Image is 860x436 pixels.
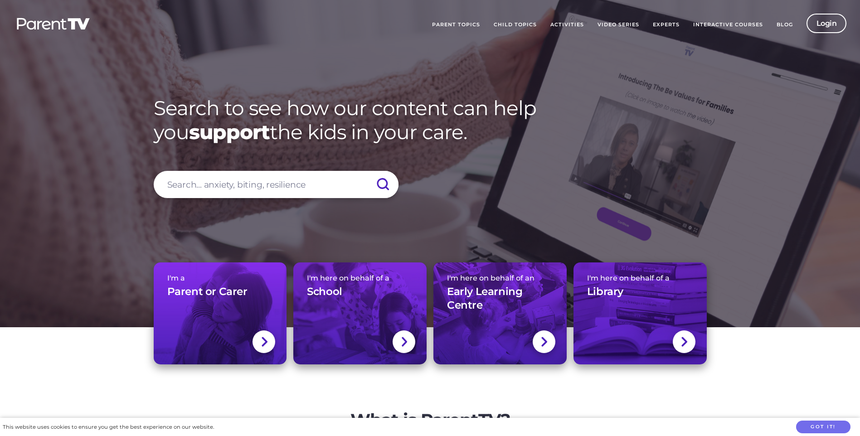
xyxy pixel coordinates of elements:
[154,171,398,198] input: Search... anxiety, biting, resilience
[154,96,707,144] h1: Search to see how our content can help you the kids in your care.
[367,171,398,198] input: Submit
[16,17,91,30] img: parenttv-logo-white.4c85aaf.svg
[401,336,408,348] img: svg+xml;base64,PHN2ZyBlbmFibGUtYmFja2dyb3VuZD0ibmV3IDAgMCAxNC44IDI1LjciIHZpZXdCb3g9IjAgMCAxNC44ID...
[587,285,623,299] h3: Library
[646,14,686,36] a: Experts
[433,262,567,364] a: I'm here on behalf of anEarly Learning Centre
[770,14,800,36] a: Blog
[167,274,273,282] span: I'm a
[587,274,693,282] span: I'm here on behalf of a
[487,14,544,36] a: Child Topics
[425,14,487,36] a: Parent Topics
[540,336,547,348] img: svg+xml;base64,PHN2ZyBlbmFibGUtYmFja2dyb3VuZD0ibmV3IDAgMCAxNC44IDI1LjciIHZpZXdCb3g9IjAgMCAxNC44ID...
[447,274,553,282] span: I'm here on behalf of an
[686,14,770,36] a: Interactive Courses
[260,410,600,431] h2: What is ParentTV?
[189,120,270,144] strong: support
[167,285,248,299] h3: Parent or Carer
[807,14,847,33] a: Login
[591,14,646,36] a: Video Series
[154,262,287,364] a: I'm aParent or Carer
[447,285,553,312] h3: Early Learning Centre
[293,262,427,364] a: I'm here on behalf of aSchool
[3,422,214,432] div: This website uses cookies to ensure you get the best experience on our website.
[796,421,850,434] button: Got it!
[261,336,267,348] img: svg+xml;base64,PHN2ZyBlbmFibGUtYmFja2dyb3VuZD0ibmV3IDAgMCAxNC44IDI1LjciIHZpZXdCb3g9IjAgMCAxNC44ID...
[680,336,687,348] img: svg+xml;base64,PHN2ZyBlbmFibGUtYmFja2dyb3VuZD0ibmV3IDAgMCAxNC44IDI1LjciIHZpZXdCb3g9IjAgMCAxNC44ID...
[544,14,591,36] a: Activities
[307,285,342,299] h3: School
[307,274,413,282] span: I'm here on behalf of a
[573,262,707,364] a: I'm here on behalf of aLibrary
